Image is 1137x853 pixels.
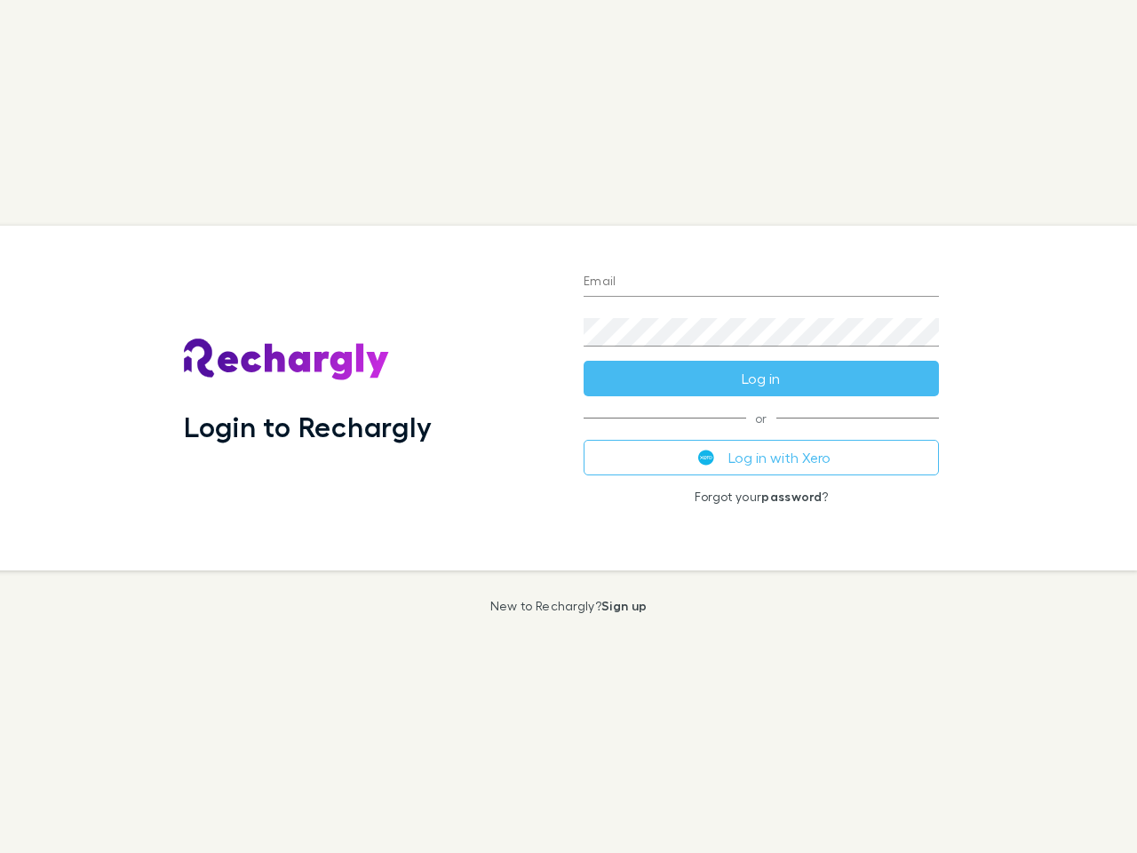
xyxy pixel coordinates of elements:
button: Log in with Xero [584,440,939,475]
button: Log in [584,361,939,396]
a: Sign up [601,598,647,613]
a: password [761,489,822,504]
img: Xero's logo [698,450,714,466]
p: New to Rechargly? [490,599,648,613]
h1: Login to Rechargly [184,410,432,443]
p: Forgot your ? [584,490,939,504]
img: Rechargly's Logo [184,339,390,381]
